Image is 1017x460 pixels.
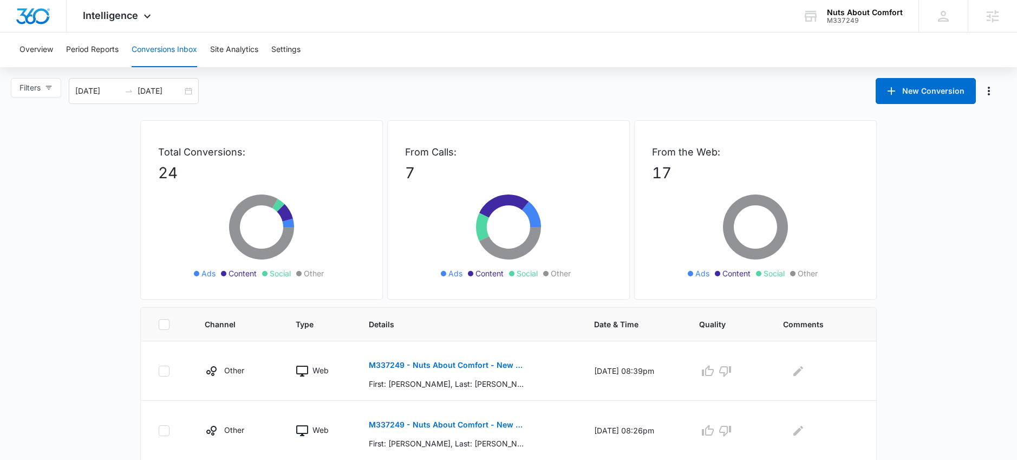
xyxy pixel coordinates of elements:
[83,10,138,21] span: Intelligence
[369,378,526,390] p: First: [PERSON_NAME], Last: [PERSON_NAME], Phone: , Phone-Type: , Email: [EMAIL_ADDRESS][DOMAIN_N...
[475,268,504,279] span: Content
[120,64,182,71] div: Keywords by Traffic
[876,78,976,104] button: New Conversion
[19,33,53,67] button: Overview
[201,268,216,279] span: Ads
[158,161,365,184] p: 24
[369,361,526,369] p: M337249 - Nuts About Comfort - New Contact
[369,352,526,378] button: M337249 - Nuts About Comfort - New Contact
[30,17,53,26] div: v 4.0.25
[405,145,612,159] p: From Calls:
[827,8,903,17] div: account name
[17,17,26,26] img: logo_orange.svg
[132,33,197,67] button: Conversions Inbox
[448,268,462,279] span: Ads
[296,319,327,330] span: Type
[790,362,807,380] button: Edit Comments
[312,424,329,436] p: Web
[19,82,41,94] span: Filters
[125,87,133,95] span: swap-right
[224,424,244,436] p: Other
[75,85,120,97] input: Start date
[369,412,526,438] button: M337249 - Nuts About Comfort - New Contact
[229,268,257,279] span: Content
[369,421,526,429] p: M337249 - Nuts About Comfort - New Contact
[108,63,116,72] img: tab_keywords_by_traffic_grey.svg
[695,268,709,279] span: Ads
[29,63,38,72] img: tab_domain_overview_orange.svg
[722,268,751,279] span: Content
[66,33,119,67] button: Period Reports
[205,319,254,330] span: Channel
[790,422,807,439] button: Edit Comments
[138,85,182,97] input: End date
[652,145,859,159] p: From the Web:
[271,33,301,67] button: Settings
[517,268,538,279] span: Social
[304,268,324,279] span: Other
[210,33,258,67] button: Site Analytics
[28,28,119,37] div: Domain: [DOMAIN_NAME]
[17,28,26,37] img: website_grey.svg
[41,64,97,71] div: Domain Overview
[980,82,998,100] button: Manage Numbers
[827,17,903,24] div: account id
[405,161,612,184] p: 7
[798,268,818,279] span: Other
[369,438,526,449] p: First: [PERSON_NAME], Last: [PERSON_NAME], Phone: , Phone-Type: , Email: [EMAIL_ADDRESS][DOMAIN_N...
[11,78,61,98] button: Filters
[764,268,785,279] span: Social
[652,161,859,184] p: 17
[551,268,571,279] span: Other
[594,319,658,330] span: Date & Time
[581,341,687,401] td: [DATE] 08:39pm
[224,365,244,376] p: Other
[158,145,365,159] p: Total Conversions:
[312,365,329,376] p: Web
[270,268,291,279] span: Social
[699,319,741,330] span: Quality
[369,319,552,330] span: Details
[125,87,133,95] span: to
[783,319,843,330] span: Comments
